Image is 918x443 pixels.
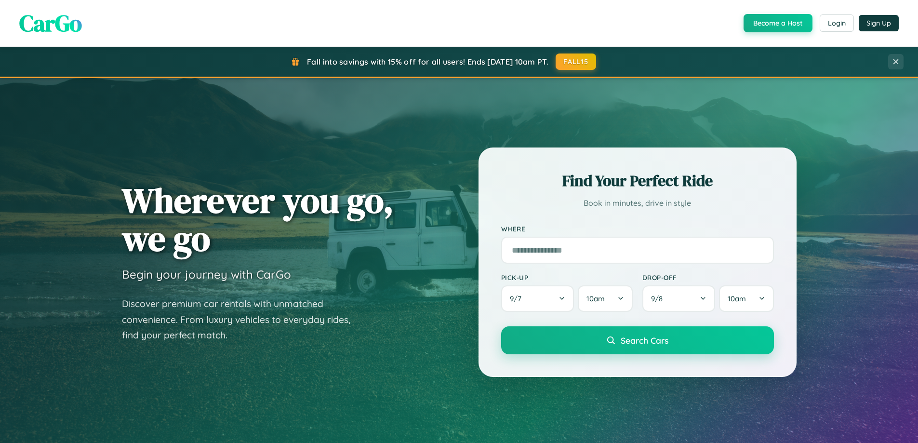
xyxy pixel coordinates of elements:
[719,285,773,312] button: 10am
[651,294,667,303] span: 9 / 8
[578,285,632,312] button: 10am
[501,273,633,282] label: Pick-up
[122,296,363,343] p: Discover premium car rentals with unmatched convenience. From luxury vehicles to everyday rides, ...
[642,285,716,312] button: 9/8
[642,273,774,282] label: Drop-off
[586,294,605,303] span: 10am
[820,14,854,32] button: Login
[19,7,82,39] span: CarGo
[859,15,899,31] button: Sign Up
[621,335,668,346] span: Search Cars
[122,181,394,257] h1: Wherever you go, we go
[122,267,291,282] h3: Begin your journey with CarGo
[556,54,596,70] button: FALL15
[501,285,574,312] button: 9/7
[728,294,746,303] span: 10am
[744,14,812,32] button: Become a Host
[501,170,774,191] h2: Find Your Perfect Ride
[501,326,774,354] button: Search Cars
[510,294,526,303] span: 9 / 7
[501,225,774,233] label: Where
[501,196,774,210] p: Book in minutes, drive in style
[307,57,548,67] span: Fall into savings with 15% off for all users! Ends [DATE] 10am PT.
